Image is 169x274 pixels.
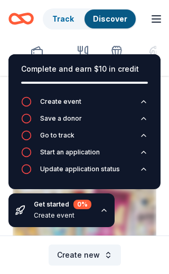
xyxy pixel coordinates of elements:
[57,249,100,261] span: Create new
[73,41,92,76] button: Meals
[40,97,81,106] div: Create event
[40,148,100,156] div: Start an application
[21,113,148,130] button: Save a donor
[40,131,74,140] div: Go to track
[13,41,61,76] button: Auction & raffle
[21,147,148,164] button: Start an application
[40,114,82,123] div: Save a donor
[73,200,91,209] div: 0 %
[21,164,148,181] button: Update application status
[105,41,128,76] button: Snacks
[21,130,148,147] button: Go to track
[40,165,120,173] div: Update application status
[8,6,34,31] a: Home
[93,14,127,23] a: Discover
[34,200,91,209] div: Get started
[43,8,137,30] button: TrackDiscover
[21,63,148,75] div: Complete and earn $10 in credit
[52,14,74,23] a: Track
[49,244,121,266] button: Create new
[34,211,91,220] div: Create event
[21,96,148,113] button: Create event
